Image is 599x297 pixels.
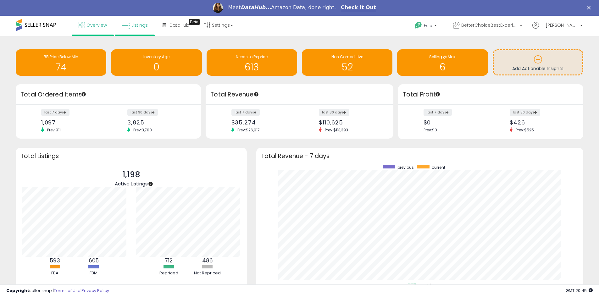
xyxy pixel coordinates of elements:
div: Close [587,6,593,9]
div: $110,625 [319,119,382,126]
div: Tooltip anchor [148,181,153,187]
h3: Total Profit [403,90,579,99]
div: Tooltip anchor [189,19,200,25]
label: last 7 days [231,109,260,116]
span: Add Actionable Insights [512,65,563,72]
span: BB Price Below Min [44,54,78,59]
span: BetterChoiceBestExperience [461,22,518,28]
a: BB Price Below Min 74 [16,49,106,76]
span: 2025-10-7 20:45 GMT [566,288,593,294]
div: $0 [424,119,486,126]
a: Non Competitive 52 [302,49,392,76]
div: 1,097 [41,119,104,126]
a: Needs to Reprice 613 [207,49,297,76]
b: 605 [89,257,99,264]
span: Help [424,23,432,28]
h1: 74 [19,62,103,72]
a: Inventory Age 0 [111,49,202,76]
div: $35,274 [231,119,295,126]
span: Prev: $113,393 [322,127,351,133]
p: 1,198 [115,169,148,181]
a: BetterChoiceBestExperience [448,16,527,36]
a: Selling @ Max 6 [397,49,488,76]
h1: 6 [400,62,485,72]
b: 712 [165,257,173,264]
h1: 613 [210,62,294,72]
a: Terms of Use [54,288,80,294]
a: Settings [199,16,238,35]
a: Privacy Policy [81,288,109,294]
h3: Total Ordered Items [20,90,196,99]
a: Overview [74,16,112,35]
span: Listings [131,22,148,28]
div: $426 [510,119,572,126]
label: last 30 days [510,109,540,116]
div: Repriced [150,270,188,276]
b: 486 [202,257,213,264]
i: Get Help [414,21,422,29]
h1: 0 [114,62,198,72]
span: Prev: 911 [44,127,64,133]
span: Prev: $26,917 [234,127,263,133]
i: DataHub... [241,4,271,10]
span: Overview [86,22,107,28]
span: Needs to Reprice [236,54,268,59]
label: last 30 days [319,109,349,116]
span: previous [397,165,414,170]
h3: Total Listings [20,154,242,158]
div: FBM [75,270,113,276]
div: Tooltip anchor [81,91,86,97]
h3: Total Revenue - 7 days [261,154,579,158]
span: Prev: 3,700 [130,127,155,133]
div: Tooltip anchor [435,91,441,97]
div: 3,825 [127,119,190,126]
h3: Total Revenue [210,90,389,99]
a: Help [410,17,443,36]
a: Hi [PERSON_NAME] [532,22,583,36]
span: Non Competitive [331,54,363,59]
div: seller snap | | [6,288,109,294]
strong: Copyright [6,288,29,294]
div: Meet Amazon Data, done right. [228,4,336,11]
img: Profile image for Georgie [213,3,223,13]
div: Not Repriced [189,270,226,276]
span: Prev: $0 [424,127,437,133]
span: DataHub [169,22,189,28]
div: FBA [36,270,74,276]
a: Check It Out [341,4,376,11]
div: Tooltip anchor [253,91,259,97]
a: Listings [117,16,153,35]
span: Selling @ Max [429,54,456,59]
label: last 7 days [424,109,452,116]
a: DataHub [158,16,194,35]
a: Add Actionable Insights [494,50,582,74]
span: current [432,165,445,170]
b: 593 [50,257,60,264]
span: Prev: $525 [513,127,537,133]
span: Active Listings [115,180,148,187]
span: Hi [PERSON_NAME] [541,22,578,28]
span: Inventory Age [143,54,169,59]
h1: 52 [305,62,389,72]
label: last 30 days [127,109,158,116]
label: last 7 days [41,109,69,116]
